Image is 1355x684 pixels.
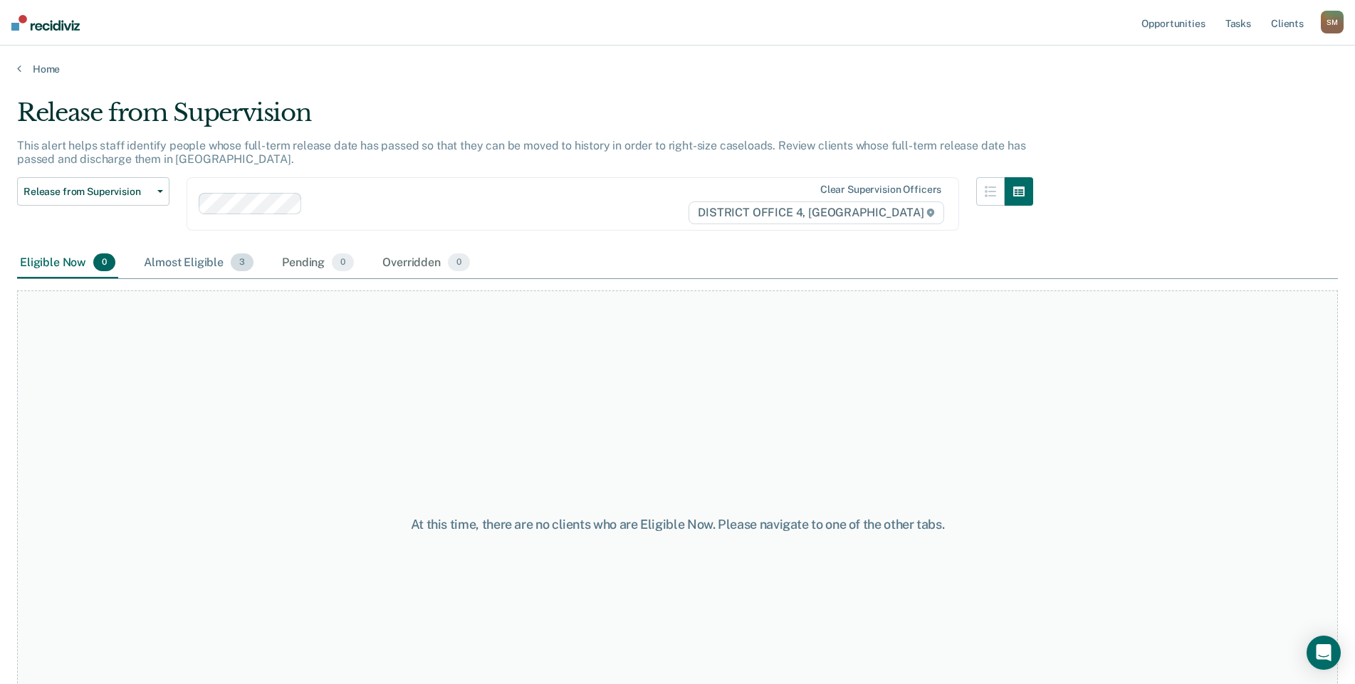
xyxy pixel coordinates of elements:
[141,248,256,279] div: Almost Eligible3
[23,186,152,198] span: Release from Supervision
[17,139,1025,166] p: This alert helps staff identify people whose full-term release date has passed so that they can b...
[17,248,118,279] div: Eligible Now0
[448,253,470,272] span: 0
[689,201,944,224] span: DISTRICT OFFICE 4, [GEOGRAPHIC_DATA]
[1321,11,1344,33] button: SM
[279,248,357,279] div: Pending0
[93,253,115,272] span: 0
[820,184,941,196] div: Clear supervision officers
[17,98,1033,139] div: Release from Supervision
[231,253,253,272] span: 3
[17,63,1338,75] a: Home
[17,177,169,206] button: Release from Supervision
[347,517,1008,532] div: At this time, there are no clients who are Eligible Now. Please navigate to one of the other tabs.
[1321,11,1344,33] div: S M
[11,15,80,31] img: Recidiviz
[380,248,473,279] div: Overridden0
[332,253,354,272] span: 0
[1307,636,1341,670] div: Open Intercom Messenger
